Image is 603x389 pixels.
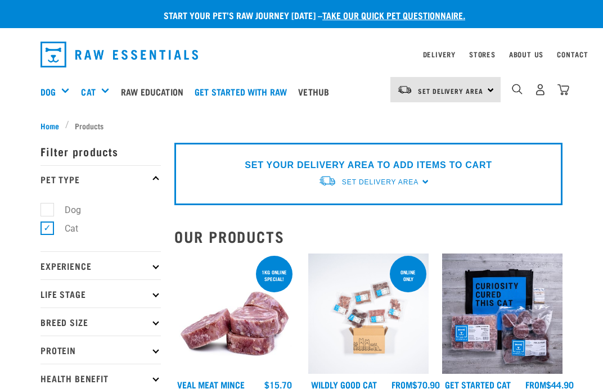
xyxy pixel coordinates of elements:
[40,279,161,307] p: Life Stage
[40,251,161,279] p: Experience
[174,228,562,245] h2: Our Products
[322,12,465,17] a: take our quick pet questionnaire.
[177,382,245,387] a: Veal Meat Mince
[557,52,588,56] a: Contact
[192,69,295,114] a: Get started with Raw
[423,52,456,56] a: Delivery
[40,307,161,336] p: Breed Size
[557,84,569,96] img: home-icon@2x.png
[525,382,546,387] span: FROM
[118,69,192,114] a: Raw Education
[318,175,336,187] img: van-moving.png
[509,52,543,56] a: About Us
[40,120,59,132] span: Home
[174,254,295,374] img: 1160 Veal Meat Mince Medallions 01
[40,120,562,132] nav: breadcrumbs
[342,178,418,186] span: Set Delivery Area
[40,137,161,165] p: Filter products
[40,120,65,132] a: Home
[442,254,562,374] img: Assortment Of Raw Essential Products For Cats Including, Blue And Black Tote Bag With "Curiosity ...
[308,254,429,374] img: Cat 0 2sec
[40,165,161,193] p: Pet Type
[295,69,337,114] a: Vethub
[390,264,426,287] div: ONLINE ONLY
[31,37,571,72] nav: dropdown navigation
[397,85,412,95] img: van-moving.png
[245,159,492,172] p: SET YOUR DELIVERY AREA TO ADD ITEMS TO CART
[40,42,198,67] img: Raw Essentials Logo
[47,203,85,217] label: Dog
[418,89,483,93] span: Set Delivery Area
[469,52,496,56] a: Stores
[534,84,546,96] img: user.png
[40,85,56,98] a: Dog
[512,84,523,94] img: home-icon-1@2x.png
[81,85,95,98] a: Cat
[391,382,412,387] span: FROM
[40,336,161,364] p: Protein
[256,264,292,287] div: 1kg online special!
[47,221,83,236] label: Cat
